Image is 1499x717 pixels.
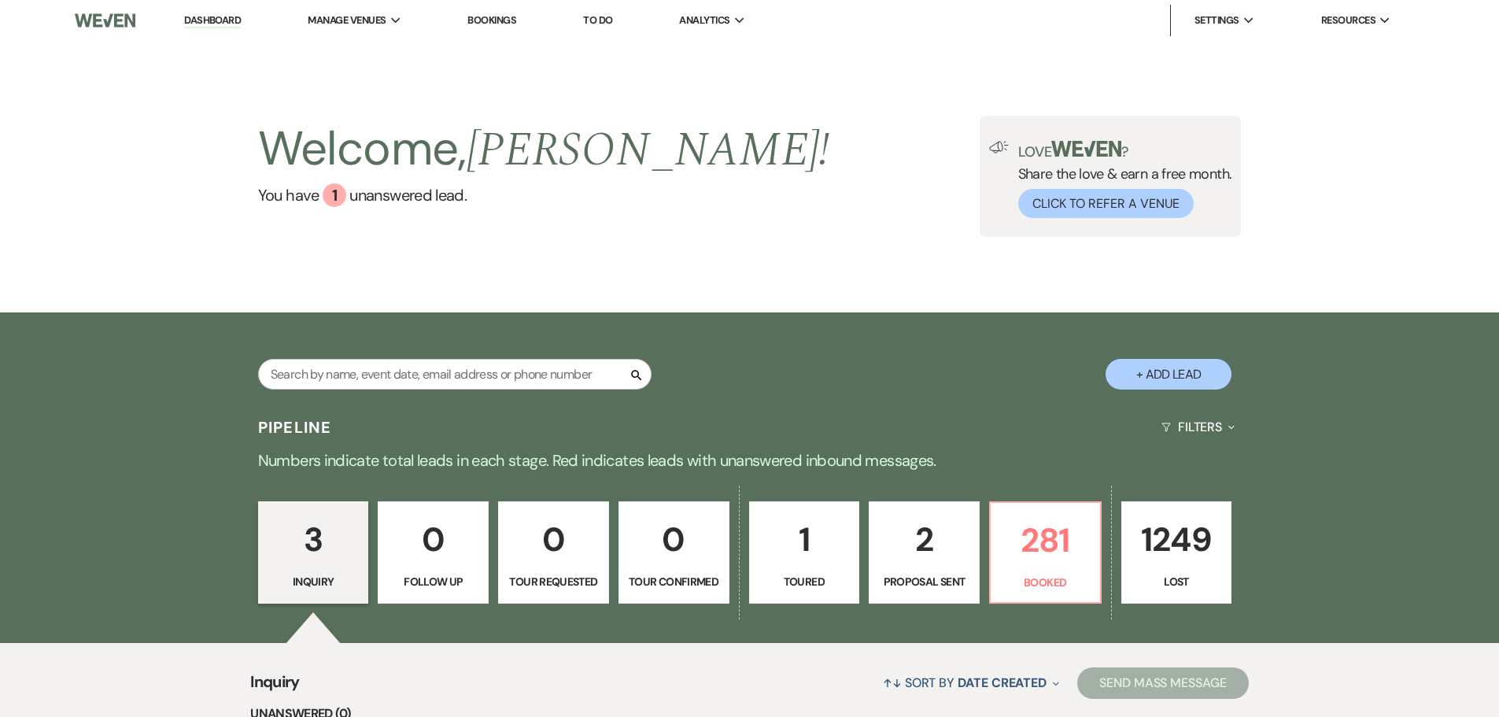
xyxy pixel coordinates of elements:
[508,513,599,566] p: 0
[749,501,860,604] a: 1Toured
[1077,667,1249,699] button: Send Mass Message
[258,116,830,183] h2: Welcome,
[618,501,729,604] a: 0Tour Confirmed
[1051,141,1121,157] img: weven-logo-green.svg
[629,513,719,566] p: 0
[1121,501,1232,604] a: 1249Lost
[250,670,300,704] span: Inquiry
[879,573,969,590] p: Proposal Sent
[308,13,386,28] span: Manage Venues
[1018,189,1194,218] button: Click to Refer a Venue
[879,513,969,566] p: 2
[989,141,1009,153] img: loud-speaker-illustration.svg
[258,416,332,438] h3: Pipeline
[183,448,1316,473] p: Numbers indicate total leads in each stage. Red indicates leads with unanswered inbound messages.
[1132,573,1222,590] p: Lost
[877,662,1065,704] button: Sort By Date Created
[75,4,135,37] img: Weven Logo
[869,501,980,604] a: 2Proposal Sent
[1000,574,1091,591] p: Booked
[323,183,346,207] div: 1
[1132,513,1222,566] p: 1249
[258,501,369,604] a: 3Inquiry
[759,573,850,590] p: Toured
[184,13,241,28] a: Dashboard
[1018,141,1232,159] p: Love ?
[958,674,1047,691] span: Date Created
[679,13,729,28] span: Analytics
[1000,514,1091,567] p: 281
[1194,13,1239,28] span: Settings
[989,501,1102,604] a: 281Booked
[258,359,652,390] input: Search by name, event date, email address or phone number
[467,13,516,27] a: Bookings
[268,513,359,566] p: 3
[1009,141,1232,218] div: Share the love & earn a free month.
[467,114,830,187] span: [PERSON_NAME] !
[583,13,612,27] a: To Do
[258,183,830,207] a: You have 1 unanswered lead.
[1321,13,1375,28] span: Resources
[883,674,902,691] span: ↑↓
[388,513,478,566] p: 0
[378,501,489,604] a: 0Follow Up
[629,573,719,590] p: Tour Confirmed
[498,501,609,604] a: 0Tour Requested
[508,573,599,590] p: Tour Requested
[388,573,478,590] p: Follow Up
[759,513,850,566] p: 1
[1155,406,1241,448] button: Filters
[268,573,359,590] p: Inquiry
[1106,359,1231,390] button: + Add Lead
